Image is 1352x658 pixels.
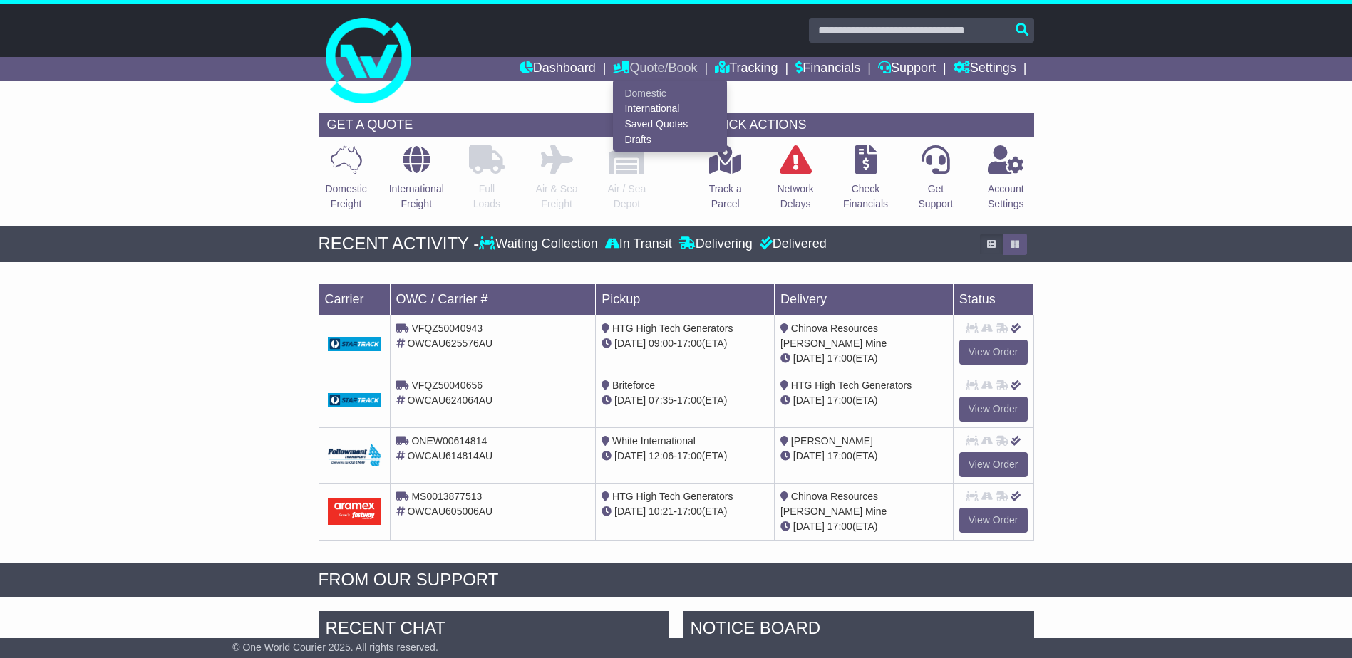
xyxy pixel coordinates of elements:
[613,81,727,152] div: Quote/Book
[842,145,889,219] a: CheckFinancials
[612,491,733,502] span: HTG High Tech Generators
[827,395,852,406] span: 17:00
[612,380,655,391] span: Briteforce
[407,506,492,517] span: OWCAU605006AU
[469,182,505,211] p: Full Loads
[602,504,768,519] div: - (ETA)
[917,145,954,219] a: GetSupport
[780,393,947,408] div: (ETA)
[319,234,480,254] div: RECENT ACTIVITY -
[613,57,697,81] a: Quote/Book
[390,283,596,315] td: OWC / Carrier #
[649,395,674,406] span: 07:35
[959,340,1028,365] a: View Order
[649,338,674,349] span: 09:00
[777,182,813,211] p: Network Delays
[709,182,742,211] p: Track a Parcel
[612,435,696,446] span: White International
[878,57,936,81] a: Support
[324,145,367,219] a: DomesticFreight
[780,519,947,534] div: (ETA)
[388,145,445,219] a: InternationalFreight
[780,491,887,517] span: Chinova Resources [PERSON_NAME] Mine
[795,57,860,81] a: Financials
[232,642,438,653] span: © One World Courier 2025. All rights reserved.
[407,395,492,406] span: OWCAU624064AU
[411,491,482,502] span: MS0013877513
[827,521,852,532] span: 17:00
[319,570,1034,590] div: FROM OUR SUPPORT
[614,101,726,117] a: International
[793,395,825,406] span: [DATE]
[677,506,702,517] span: 17:00
[614,506,646,517] span: [DATE]
[602,449,768,464] div: - (ETA)
[520,57,596,81] a: Dashboard
[608,182,646,211] p: Air / Sea Depot
[614,395,646,406] span: [DATE]
[328,393,381,407] img: GetCarrierServiceDarkLogo
[774,283,953,315] td: Delivery
[328,337,381,351] img: GetCarrierServiceDarkLogo
[780,449,947,464] div: (ETA)
[953,283,1033,315] td: Status
[827,352,852,364] span: 17:00
[411,323,483,334] span: VFQZ50040943
[319,611,669,649] div: RECENT CHAT
[715,57,778,81] a: Tracking
[649,506,674,517] span: 10:21
[987,145,1025,219] a: AccountSettings
[328,498,381,524] img: Aramex.png
[793,352,825,364] span: [DATE]
[614,338,646,349] span: [DATE]
[602,393,768,408] div: - (ETA)
[843,182,888,211] p: Check Financials
[407,450,492,461] span: OWCAU614814AU
[959,508,1028,533] a: View Order
[536,182,578,211] p: Air & Sea Freight
[411,435,487,446] span: ONEW00614814
[827,450,852,461] span: 17:00
[407,338,492,349] span: OWCAU625576AU
[602,236,676,252] div: In Transit
[614,117,726,132] a: Saved Quotes
[918,182,953,211] p: Get Support
[677,395,702,406] span: 17:00
[793,450,825,461] span: [DATE]
[389,182,444,211] p: International Freight
[683,611,1034,649] div: NOTICE BOARD
[793,521,825,532] span: [DATE]
[677,338,702,349] span: 17:00
[328,444,381,467] img: Followmont_Transport_Dark.png
[614,450,646,461] span: [DATE]
[614,85,726,101] a: Domestic
[319,113,655,137] div: GET A QUOTE
[959,452,1028,477] a: View Order
[791,380,912,391] span: HTG High Tech Generators
[319,283,390,315] td: Carrier
[780,351,947,366] div: (ETA)
[602,336,768,351] div: - (ETA)
[791,435,873,446] span: [PERSON_NAME]
[411,380,483,391] span: VFQZ50040656
[649,450,674,461] span: 12:06
[776,145,814,219] a: NetworkDelays
[612,323,733,334] span: HTG High Tech Generators
[959,397,1028,422] a: View Order
[954,57,1016,81] a: Settings
[708,145,743,219] a: Track aParcel
[325,182,366,211] p: Domestic Freight
[596,283,775,315] td: Pickup
[614,132,726,147] a: Drafts
[479,236,601,252] div: Waiting Collection
[677,450,702,461] span: 17:00
[988,182,1024,211] p: Account Settings
[676,236,756,252] div: Delivering
[756,236,827,252] div: Delivered
[780,323,887,349] span: Chinova Resources [PERSON_NAME] Mine
[698,113,1034,137] div: QUICK ACTIONS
